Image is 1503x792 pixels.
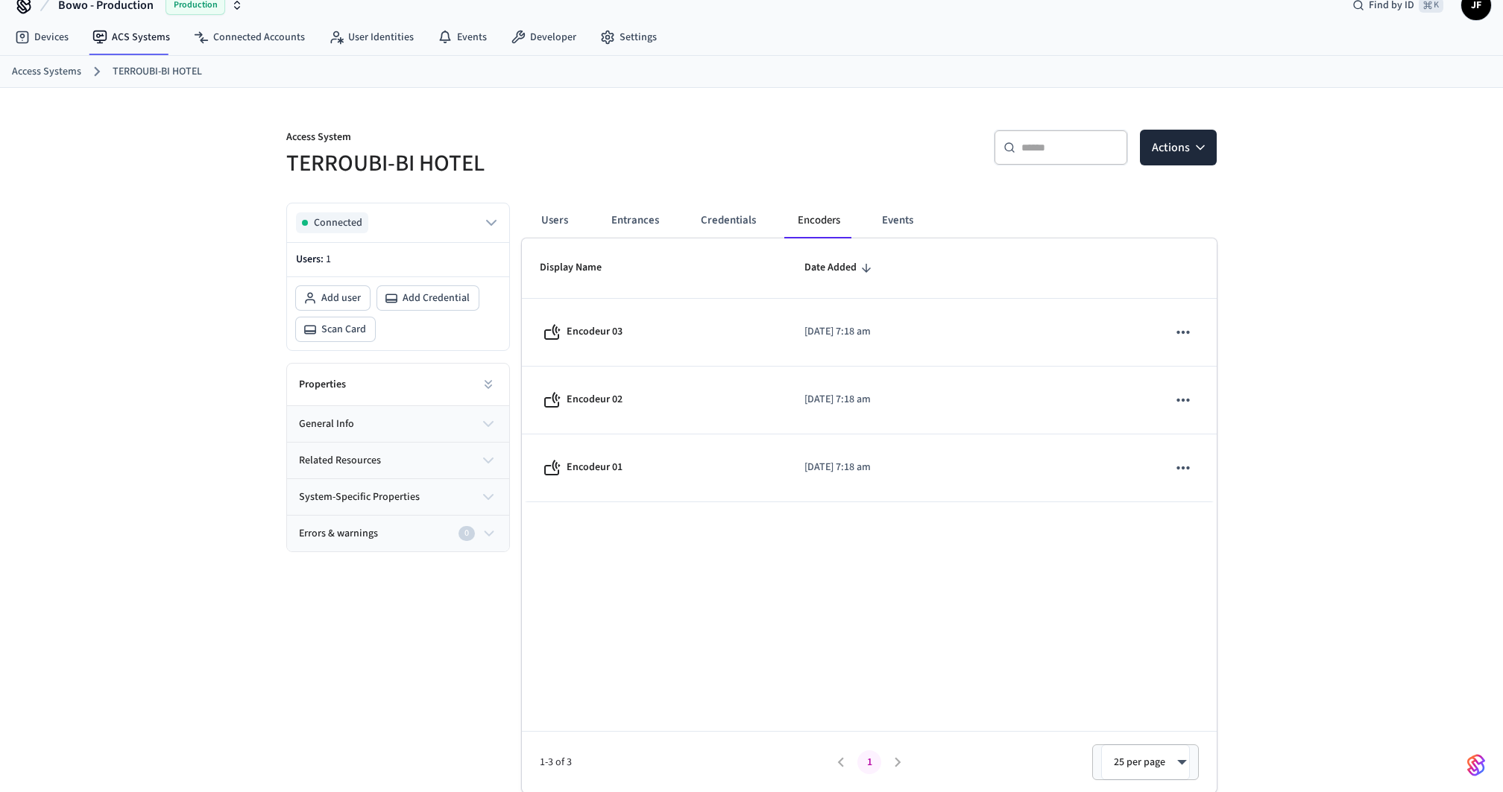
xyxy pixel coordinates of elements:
h5: TERROUBI-BI HOTEL [286,148,743,179]
a: TERROUBI-BI HOTEL [113,64,202,80]
button: Connected [296,212,500,233]
span: Errors & warnings [299,526,378,542]
p: Encodeur 02 [567,392,623,408]
div: 25 per page [1101,744,1190,780]
button: Scan Card [296,317,375,341]
span: general info [299,416,354,432]
p: Users: [296,252,500,267]
span: 1-3 of 3 [540,755,827,770]
button: Add user [296,286,370,310]
span: Date Added [804,256,857,279]
button: related resources [287,443,509,478]
button: Users [528,203,582,238]
a: Events [426,24,499,51]
p: [DATE] 7:18 am [804,392,1009,408]
a: Devices [3,24,81,51]
button: Add Credential [377,286,479,310]
a: Connected Accounts [182,24,317,51]
button: Errors & warnings0 [287,516,509,551]
p: Access System [286,130,743,148]
span: Add user [321,291,361,305]
a: User Identities [317,24,426,51]
a: Developer [499,24,588,51]
span: 1 [326,252,331,267]
p: [DATE] 7:18 am [804,324,1009,340]
div: 0 [459,526,475,541]
a: ACS Systems [81,24,182,51]
button: Actions [1140,130,1217,165]
span: Date Added [804,256,876,279]
p: Encodeur 03 [567,324,623,340]
span: Scan Card [321,322,366,337]
h2: Properties [299,377,346,392]
span: system-specific properties [299,490,420,505]
button: Entrances [599,203,671,238]
button: system-specific properties [287,479,509,515]
span: Connected [314,215,362,230]
button: Events [870,203,925,238]
a: Settings [588,24,669,51]
nav: pagination navigation [827,750,912,774]
table: sticky table [522,238,1217,502]
button: page 1 [857,750,881,774]
a: Access Systems [12,64,81,80]
p: [DATE] 7:18 am [804,460,1009,475]
span: Display Name [540,256,621,279]
p: Encodeur 01 [567,460,623,475]
span: related resources [299,453,381,469]
span: Add Credential [403,291,470,305]
button: Credentials [689,203,768,238]
button: Encoders [786,203,852,238]
button: general info [287,406,509,442]
img: SeamLogoGradient.69752ec5.svg [1467,753,1485,777]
